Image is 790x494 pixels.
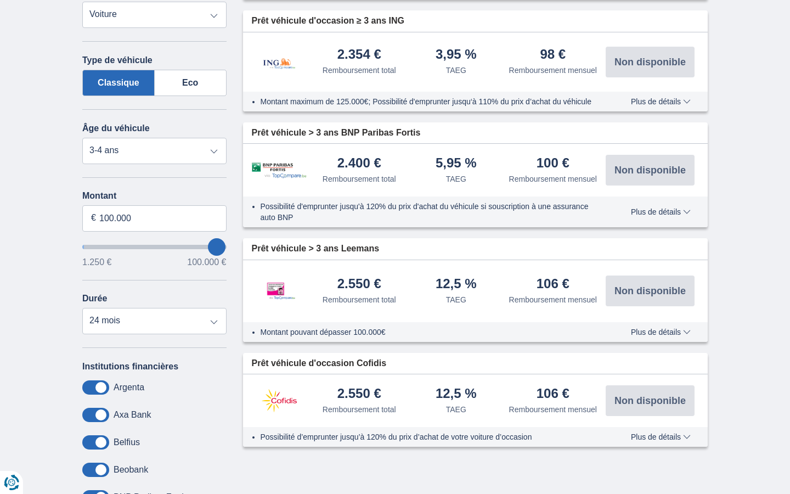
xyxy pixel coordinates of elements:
[614,286,686,296] span: Non disponible
[252,243,380,255] span: Prêt véhicule > 3 ans Leemans
[91,212,96,224] span: €
[631,433,691,441] span: Plus de détails
[623,207,699,216] button: Plus de détails
[252,15,404,27] span: Prêt véhicule d'occasion ≥ 3 ans ING
[252,127,421,139] span: Prêt véhicule > 3 ans BNP Paribas Fortis
[337,156,381,171] div: 2.400 €
[82,70,155,96] label: Classique
[252,387,307,414] img: pret personnel Cofidis
[623,97,699,106] button: Plus de détails
[446,173,466,184] div: TAEG
[252,162,307,178] img: pret personnel BNP Paribas Fortis
[446,294,466,305] div: TAEG
[436,277,477,292] div: 12,5 %
[323,294,396,305] div: Remboursement total
[82,294,107,304] label: Durée
[436,156,477,171] div: 5,95 %
[187,258,226,267] span: 100.000 €
[261,327,599,338] li: Montant pouvant dépasser 100.000€
[82,362,178,372] label: Institutions financières
[323,404,396,415] div: Remboursement total
[623,433,699,441] button: Plus de détails
[82,245,227,249] input: wantToBorrow
[631,208,691,216] span: Plus de détails
[252,271,307,311] img: pret personnel Leemans Kredieten
[606,385,695,416] button: Non disponible
[82,55,153,65] label: Type de véhicule
[509,65,597,76] div: Remboursement mensuel
[337,277,381,292] div: 2.550 €
[261,96,599,107] li: Montant maximum de 125.000€; Possibilité d'emprunter jusqu‘à 110% du prix d’achat du véhicule
[252,357,387,370] span: Prêt véhicule d'occasion Cofidis
[606,155,695,186] button: Non disponible
[537,156,569,171] div: 100 €
[114,465,148,475] label: Beobank
[606,47,695,77] button: Non disponible
[252,43,307,80] img: pret personnel ING
[261,431,599,442] li: Possibilité d’emprunter jusqu’à 120% du prix d’achat de votre voiture d’occasion
[323,173,396,184] div: Remboursement total
[537,277,569,292] div: 106 €
[631,328,691,336] span: Plus de détails
[337,387,381,402] div: 2.550 €
[623,328,699,336] button: Plus de détails
[509,294,597,305] div: Remboursement mensuel
[323,65,396,76] div: Remboursement total
[606,276,695,306] button: Non disponible
[540,48,566,63] div: 98 €
[436,48,477,63] div: 3,95 %
[261,201,599,223] li: Possibilité d'emprunter jusqu'à 120% du prix d'achat du véhicule si souscription à une assurance ...
[614,396,686,406] span: Non disponible
[509,173,597,184] div: Remboursement mensuel
[537,387,569,402] div: 106 €
[337,48,381,63] div: 2.354 €
[114,383,144,392] label: Argenta
[155,70,227,96] label: Eco
[614,57,686,67] span: Non disponible
[631,98,691,105] span: Plus de détails
[82,123,150,133] label: Âge du véhicule
[436,387,477,402] div: 12,5 %
[114,437,140,447] label: Belfius
[446,404,466,415] div: TAEG
[509,404,597,415] div: Remboursement mensuel
[82,191,227,201] label: Montant
[114,410,151,420] label: Axa Bank
[446,65,466,76] div: TAEG
[82,258,111,267] span: 1.250 €
[614,165,686,175] span: Non disponible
